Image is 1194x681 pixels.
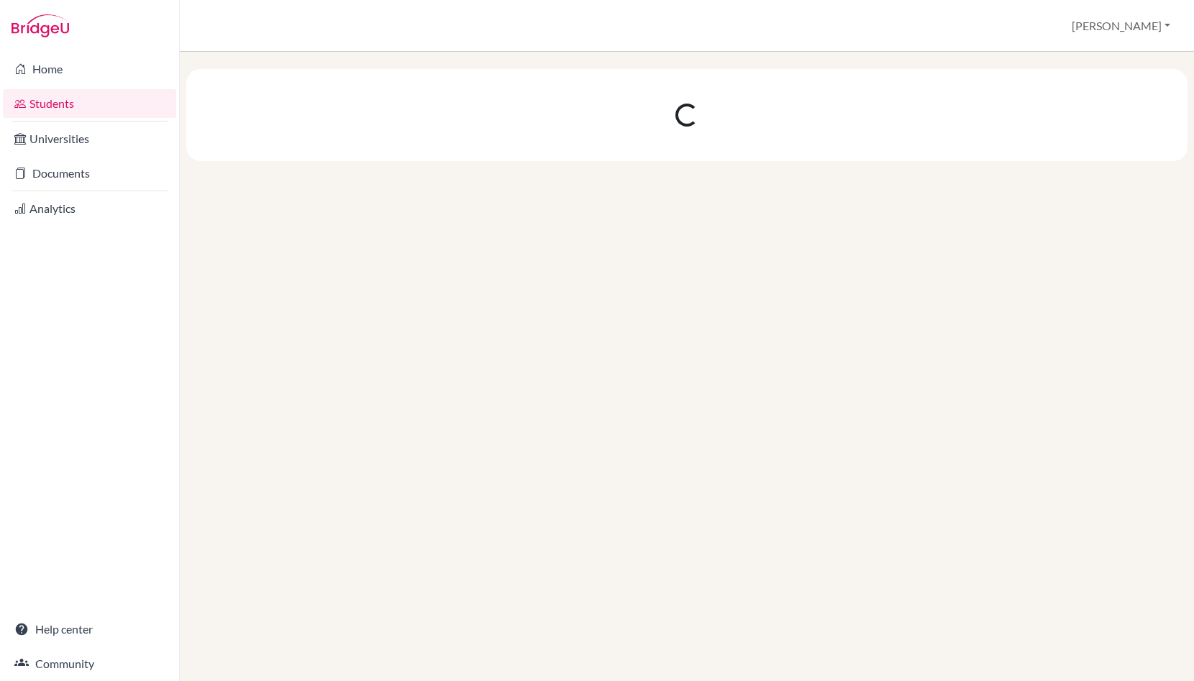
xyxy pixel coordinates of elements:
[3,124,176,153] a: Universities
[3,159,176,188] a: Documents
[3,194,176,223] a: Analytics
[12,14,69,37] img: Bridge-U
[3,649,176,678] a: Community
[3,55,176,83] a: Home
[3,89,176,118] a: Students
[1065,12,1177,40] button: [PERSON_NAME]
[3,615,176,644] a: Help center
